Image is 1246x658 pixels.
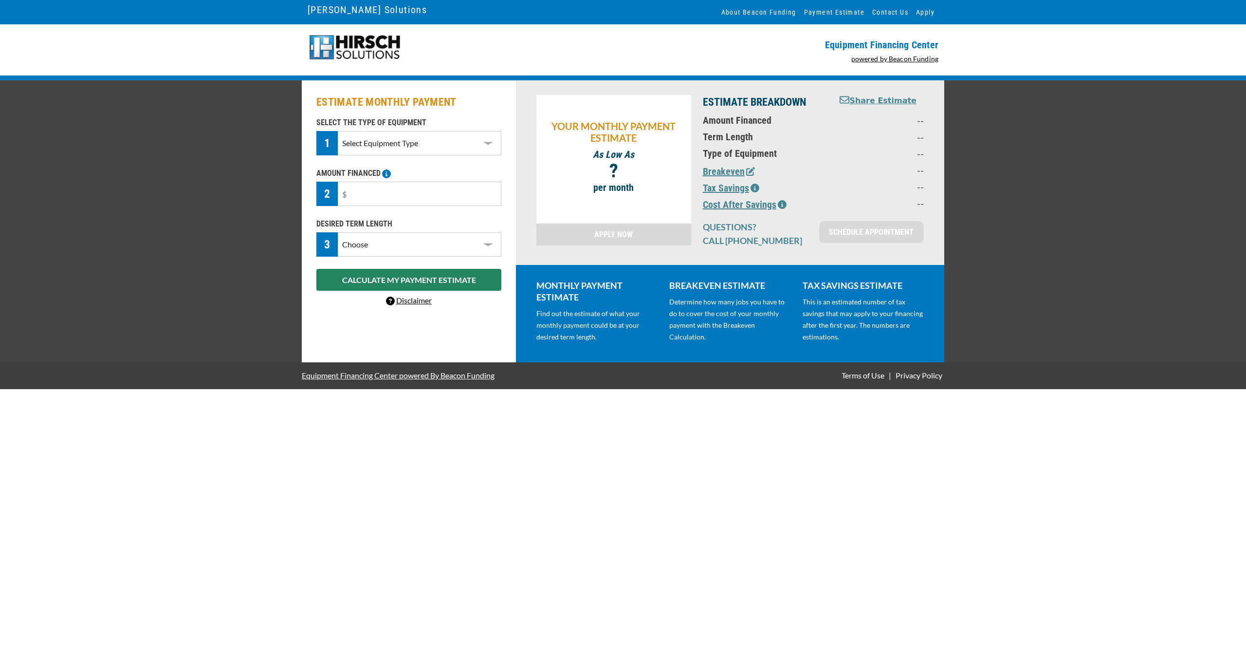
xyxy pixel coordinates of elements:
[839,181,924,192] p: --
[839,197,924,209] p: --
[703,221,807,233] p: QUESTIONS?
[669,296,790,343] p: Determine how many jobs you have to do to cover the cost of your monthly payment with the Breakev...
[803,280,924,291] p: TAX SAVINGS ESTIMATE
[316,168,501,179] p: AMOUNT FINANCED
[536,224,691,245] a: APPLY NOW
[541,182,686,193] p: per month
[839,148,924,159] p: --
[703,181,759,195] button: Tax Savings
[819,221,924,243] a: SCHEDULE APPOINTMENT
[316,131,338,155] div: 1
[316,182,338,206] div: 2
[302,363,495,387] a: Equipment Financing Center powered By Beacon Funding
[703,235,807,246] p: CALL [PHONE_NUMBER]
[894,371,944,380] a: Privacy Policy
[803,296,924,343] p: This is an estimated number of tax savings that may apply to your financing after the first year....
[308,1,427,18] a: [PERSON_NAME] Solutions
[851,55,939,63] a: powered by Beacon Funding
[316,117,501,129] p: SELECT THE TYPE OF EQUIPMENT
[840,371,886,380] a: Terms of Use
[536,308,658,343] p: Find out the estimate of what your monthly payment could be at your desired term length.
[840,95,916,107] button: Share Estimate
[316,95,501,110] h2: ESTIMATE MONTHLY PAYMENT
[889,371,891,380] span: |
[703,197,787,212] button: Cost After Savings
[703,131,827,143] p: Term Length
[839,131,924,143] p: --
[541,120,686,144] p: YOUR MONTHLY PAYMENT ESTIMATE
[308,34,402,61] img: Hirsch-logo-55px.png
[839,164,924,176] p: --
[669,280,790,291] p: BREAKEVEN ESTIMATE
[316,269,501,291] button: CALCULATE MY PAYMENT ESTIMATE
[316,218,501,230] p: DESIRED TERM LENGTH
[541,149,686,160] p: As Low As
[338,182,501,206] input: $
[703,114,827,126] p: Amount Financed
[629,39,938,51] p: Equipment Financing Center
[316,232,338,257] div: 3
[703,148,827,159] p: Type of Equipment
[541,165,686,177] p: ?
[839,114,924,126] p: --
[703,95,827,110] p: ESTIMATE BREAKDOWN
[536,280,658,303] p: MONTHLY PAYMENT ESTIMATE
[703,164,755,179] button: Breakeven
[386,296,432,305] a: Disclaimer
